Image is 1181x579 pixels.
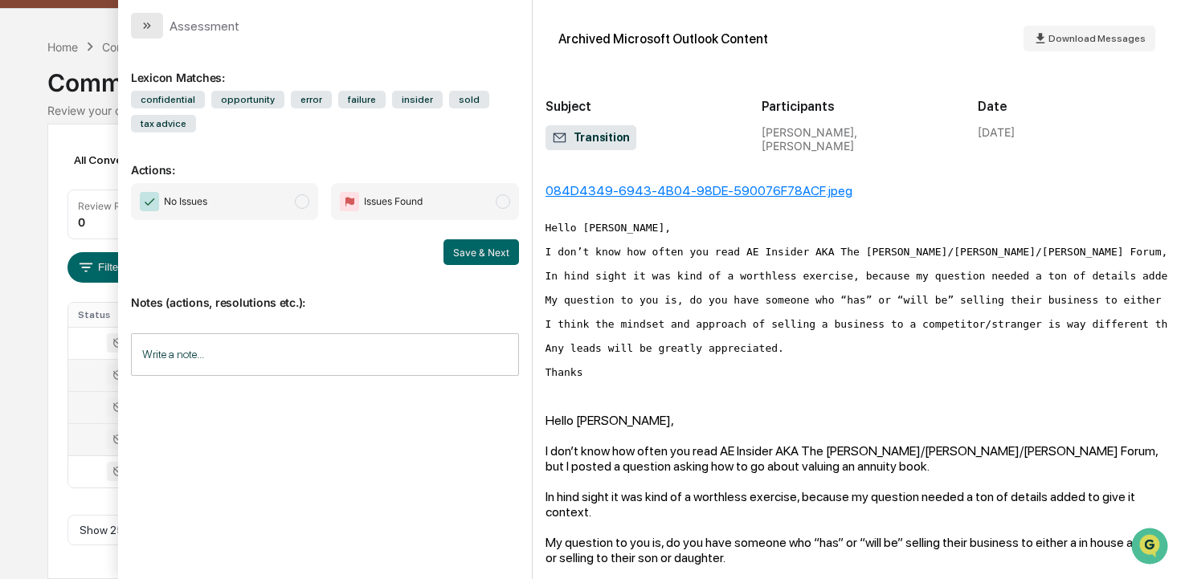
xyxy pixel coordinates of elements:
[392,91,443,108] span: insider
[10,196,110,225] a: 🖐️Preclearance
[16,34,292,59] p: How can we help?
[552,130,631,146] span: Transition
[78,215,85,229] div: 0
[32,233,101,249] span: Data Lookup
[67,147,189,173] div: All Conversations
[160,272,194,284] span: Pylon
[47,40,78,54] div: Home
[32,202,104,218] span: Preclearance
[340,192,359,211] img: Flag
[211,91,284,108] span: opportunity
[140,192,159,211] img: Checkmark
[67,252,137,283] button: Filters
[546,222,1169,402] pre: Hello [PERSON_NAME], I don’t know how often you read AE Insider AKA The [PERSON_NAME]/[PERSON_NAM...
[78,200,155,212] div: Review Required
[164,194,207,210] span: No Issues
[273,128,292,147] button: Start new chat
[546,99,736,114] h2: Subject
[449,91,489,108] span: sold
[762,125,952,153] div: [PERSON_NAME], [PERSON_NAME]
[47,55,1134,97] div: Communications Archive
[116,204,129,217] div: 🗄️
[546,183,1169,198] div: 084D4349-6943-4B04-98DE-590076F78ACF.jpeg
[546,489,1169,520] div: In hind sight it was kind of a worthless exercise, because my question needed a ton of details ad...
[55,139,203,152] div: We're available if you need us!
[55,123,264,139] div: Start new chat
[1130,526,1173,569] iframe: Open customer support
[131,51,519,84] div: Lexicon Matches:
[113,271,194,284] a: Powered byPylon
[131,91,205,108] span: confidential
[102,40,232,54] div: Communications Archive
[10,226,108,255] a: 🔎Data Lookup
[110,196,206,225] a: 🗄️Attestations
[558,31,768,47] div: Archived Microsoft Outlook Content
[978,125,1015,139] div: [DATE]
[131,276,519,309] p: Notes (actions, resolutions etc.):
[47,104,1134,117] div: Review your communication records across channels
[16,204,29,217] div: 🖐️
[133,202,199,218] span: Attestations
[443,239,519,265] button: Save & Next
[364,194,423,210] span: Issues Found
[131,144,519,177] p: Actions:
[1048,33,1146,44] span: Download Messages
[291,91,332,108] span: error
[16,123,45,152] img: 1746055101610-c473b297-6a78-478c-a979-82029cc54cd1
[68,303,151,327] th: Status
[546,535,1169,565] div: My question to you is, do you have someone who “has” or “will be” selling their business to eithe...
[978,99,1168,114] h2: Date
[170,18,239,34] div: Assessment
[546,443,1169,474] div: I don’t know how often you read AE Insider AKA The [PERSON_NAME]/[PERSON_NAME]/[PERSON_NAME] Foru...
[762,99,952,114] h2: Participants
[338,91,386,108] span: failure
[1024,26,1155,51] button: Download Messages
[131,115,196,133] span: tax advice
[16,234,29,247] div: 🔎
